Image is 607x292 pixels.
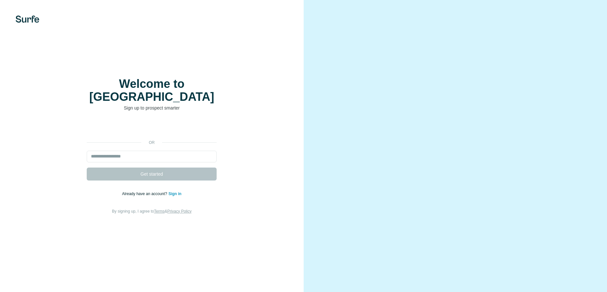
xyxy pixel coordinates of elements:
[474,6,601,104] iframe: Caixa de diálogo Iniciar sessão com o Google
[169,192,182,196] a: Sign in
[122,192,169,196] span: Already have an account?
[167,209,192,214] a: Privacy Policy
[87,121,217,135] div: Inicie sessão com o Google. Abre num novo separador
[87,105,217,111] p: Sign up to prospect smarter
[154,209,165,214] a: Terms
[16,16,39,23] img: Surfe's logo
[83,121,220,135] iframe: Botão Iniciar sessão com o Google
[141,140,162,146] p: or
[87,77,217,103] h1: Welcome to [GEOGRAPHIC_DATA]
[112,209,192,214] span: By signing up, I agree to &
